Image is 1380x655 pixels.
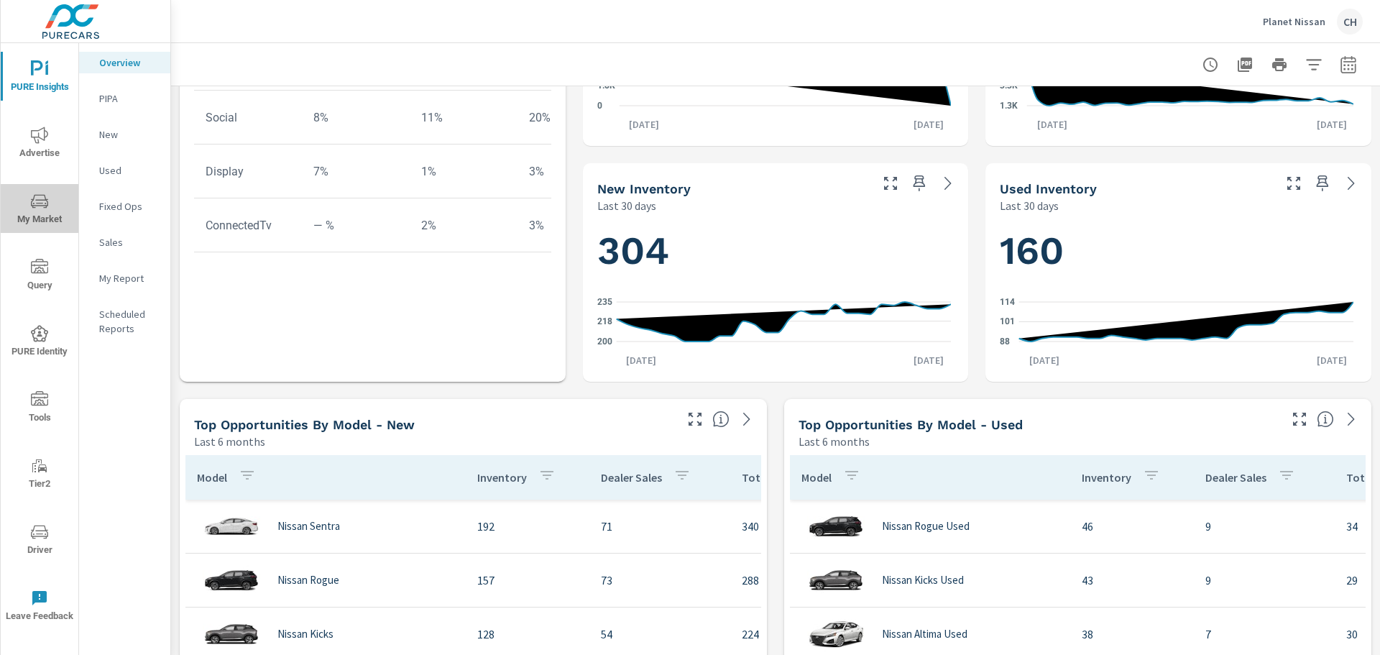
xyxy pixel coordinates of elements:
p: Nissan Rogue [277,574,339,587]
p: 128 [477,626,578,643]
a: See more details in report [735,408,758,431]
p: 7 [1205,626,1323,643]
h5: Top Opportunities by Model - Used [799,417,1023,432]
p: 38 [1082,626,1182,643]
p: Inventory [477,470,527,485]
img: glamour [807,505,865,548]
p: [DATE] [1307,117,1357,132]
div: Overview [79,52,170,73]
p: Last 30 days [1000,197,1059,214]
td: 3% [517,153,625,190]
span: PURE Insights [5,60,74,96]
text: 101 [1000,317,1015,327]
div: Sales [79,232,170,253]
button: Make Fullscreen [1282,172,1305,195]
div: New [79,124,170,145]
p: 9 [1205,572,1323,589]
img: glamour [807,559,865,602]
button: Make Fullscreen [684,408,707,431]
text: 218 [597,316,612,326]
p: PIPA [99,91,159,106]
span: PURE Identity [5,325,74,360]
p: 46 [1082,518,1182,535]
p: Fixed Ops [99,199,159,214]
td: 2% [410,207,517,244]
p: Dealer Sales [1205,470,1266,485]
span: Leave Feedback [5,590,74,625]
p: [DATE] [1019,353,1069,367]
h5: Used Inventory [1000,181,1097,196]
p: [DATE] [1307,353,1357,367]
p: Model [197,470,227,485]
div: Fixed Ops [79,196,170,217]
button: Print Report [1265,50,1294,79]
p: 288 [742,572,894,589]
p: Planet Nissan [1263,15,1325,28]
a: See more details in report [1340,172,1363,195]
h1: 160 [1000,226,1357,275]
span: Save this to your personalized report [1311,172,1334,195]
div: Scheduled Reports [79,303,170,339]
span: My Market [5,193,74,228]
p: Total Market Sales [742,470,836,485]
h5: Top Opportunities by Model - New [194,417,415,432]
div: My Report [79,267,170,289]
text: 3.3K [1000,81,1018,91]
p: Scheduled Reports [99,307,159,336]
td: Social [194,99,302,136]
p: Nissan Sentra [277,520,340,533]
td: — % [302,207,410,244]
p: Overview [99,55,159,70]
text: 1.3K [1000,101,1018,111]
p: Last 30 days [597,197,656,214]
p: 9 [1205,518,1323,535]
td: 1% [410,153,517,190]
p: 71 [601,518,719,535]
p: My Report [99,271,159,285]
span: Query [5,259,74,294]
p: 157 [477,572,578,589]
td: 8% [302,99,410,136]
p: Inventory [1082,470,1131,485]
p: [DATE] [903,353,954,367]
p: 192 [477,518,578,535]
p: 340 [742,518,894,535]
p: New [99,127,159,142]
p: Nissan Kicks Used [882,574,964,587]
p: 54 [601,626,719,643]
h5: New Inventory [597,181,691,196]
span: Driver [5,523,74,559]
a: See more details in report [1340,408,1363,431]
span: Find the biggest opportunities within your model lineup by seeing how each model is selling in yo... [1317,411,1334,428]
button: "Export Report to PDF" [1230,50,1259,79]
text: 114 [1000,297,1015,307]
text: 0 [597,101,602,111]
p: Last 6 months [799,433,870,450]
span: Save this to your personalized report [908,172,931,195]
p: [DATE] [1027,117,1077,132]
td: Display [194,153,302,190]
div: Used [79,160,170,181]
text: 88 [1000,336,1010,347]
span: Find the biggest opportunities within your model lineup by seeing how each model is selling in yo... [712,411,730,428]
p: Nissan Kicks [277,628,333,641]
span: Advertise [5,127,74,162]
a: See more details in report [937,172,960,195]
img: glamour [203,559,260,602]
p: Sales [99,235,159,249]
text: 1.8K [597,81,615,91]
div: nav menu [1,43,78,638]
h1: 304 [597,226,954,275]
td: ConnectedTv [194,207,302,244]
button: Make Fullscreen [879,172,902,195]
div: CH [1337,9,1363,35]
p: 73 [601,572,719,589]
p: Nissan Rogue Used [882,520,970,533]
p: Last 6 months [194,433,265,450]
p: Model [801,470,832,485]
p: Used [99,163,159,178]
td: 20% [517,99,625,136]
p: [DATE] [619,117,669,132]
text: 235 [597,297,612,307]
text: 200 [597,336,612,347]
